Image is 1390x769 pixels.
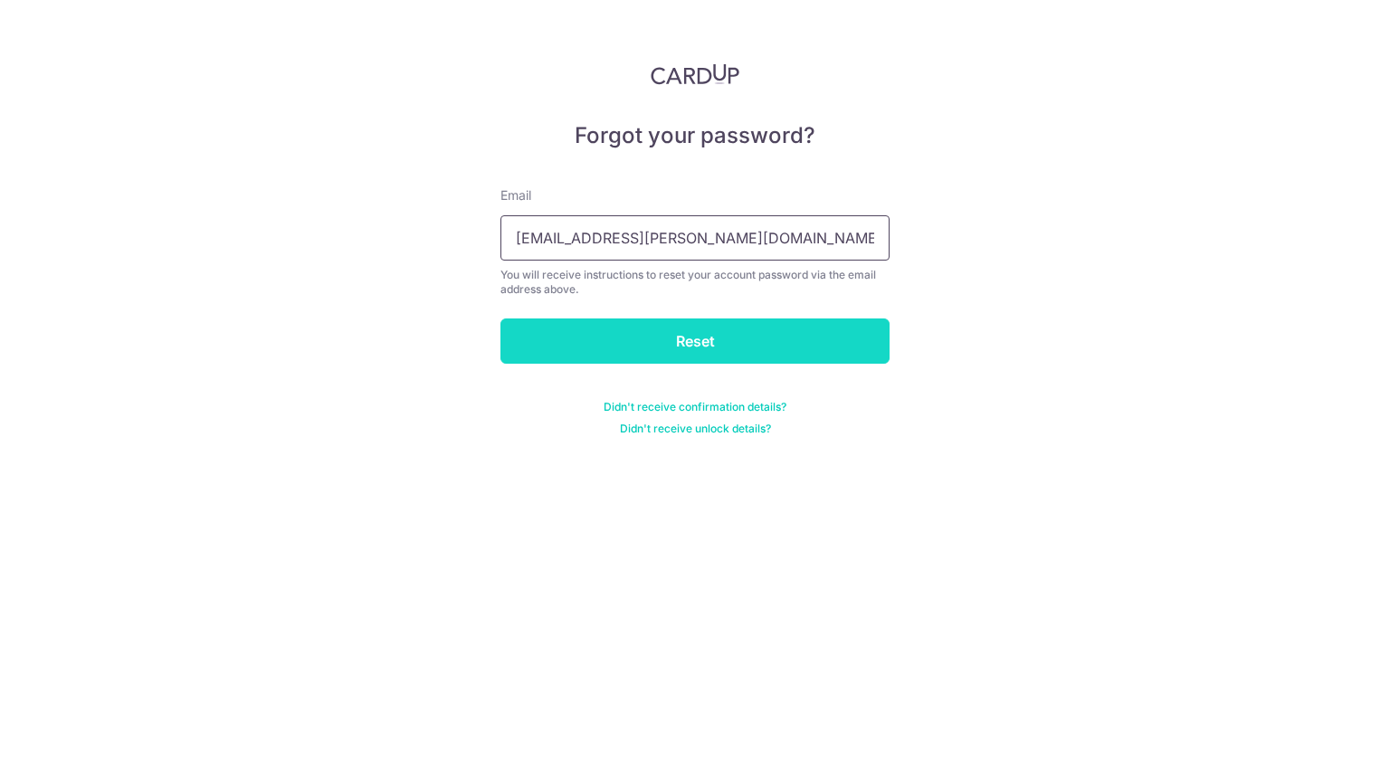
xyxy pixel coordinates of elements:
[500,186,531,204] label: Email
[604,400,786,414] a: Didn't receive confirmation details?
[500,318,890,364] input: Reset
[500,121,890,150] h5: Forgot your password?
[620,422,771,436] a: Didn't receive unlock details?
[500,215,890,261] input: Enter your Email
[500,268,890,297] div: You will receive instructions to reset your account password via the email address above.
[651,63,739,85] img: CardUp Logo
